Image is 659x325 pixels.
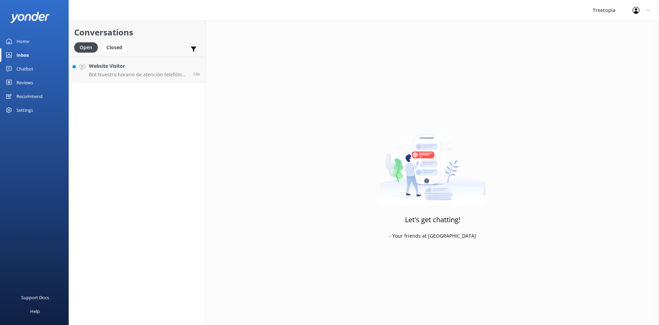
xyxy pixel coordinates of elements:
div: Closed [101,42,127,53]
div: Support Docs [21,291,49,304]
a: Open [74,43,101,51]
h3: Let's get chatting! [405,214,460,225]
p: - Your friends at [GEOGRAPHIC_DATA] [389,232,476,240]
a: Website VisitorBot:Nuestro horario de atención telefónica es de 7:00 a.m. a 9:00 p.m., todos los ... [69,57,206,83]
div: Open [74,42,98,53]
span: Sep 11 2025 04:38pm (UTC -06:00) America/Mexico_City [193,71,200,77]
div: Home [16,34,29,48]
div: Chatbot [16,62,33,76]
div: Help [30,304,40,318]
div: Recommend [16,89,43,103]
div: Settings [16,103,33,117]
img: artwork of a man stealing a conversation from at giant smartphone [380,120,486,206]
img: yonder-white-logo.png [10,12,50,23]
div: Inbox [16,48,29,62]
div: Reviews [16,76,33,89]
h2: Conversations [74,26,200,39]
a: Closed [101,43,131,51]
p: Bot: Nuestro horario de atención telefónica es de 7:00 a.m. a 9:00 p.m., todos los días de la sem... [89,72,188,78]
h4: Website Visitor [89,62,188,70]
